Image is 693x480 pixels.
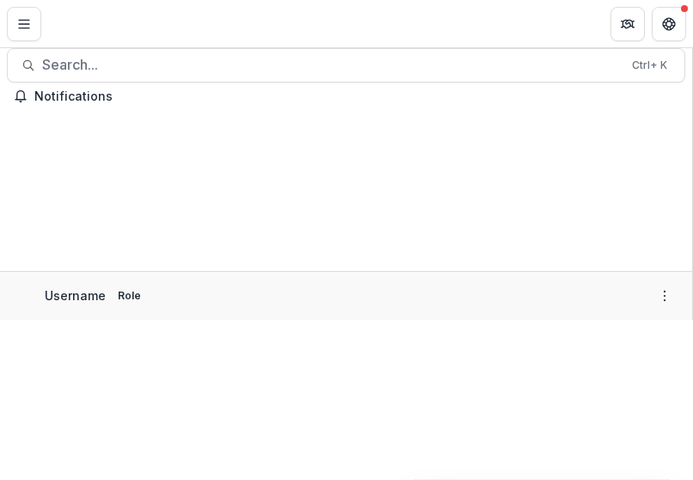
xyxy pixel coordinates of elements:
[654,286,675,306] button: More
[45,286,106,305] p: Username
[42,57,622,73] span: Search...
[7,83,685,110] button: Notifications
[34,89,678,104] span: Notifications
[610,7,645,41] button: Partners
[7,48,685,83] button: Search...
[629,56,671,75] div: Ctrl + K
[7,7,41,41] button: Toggle Menu
[113,288,146,304] p: Role
[652,7,686,41] button: Get Help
